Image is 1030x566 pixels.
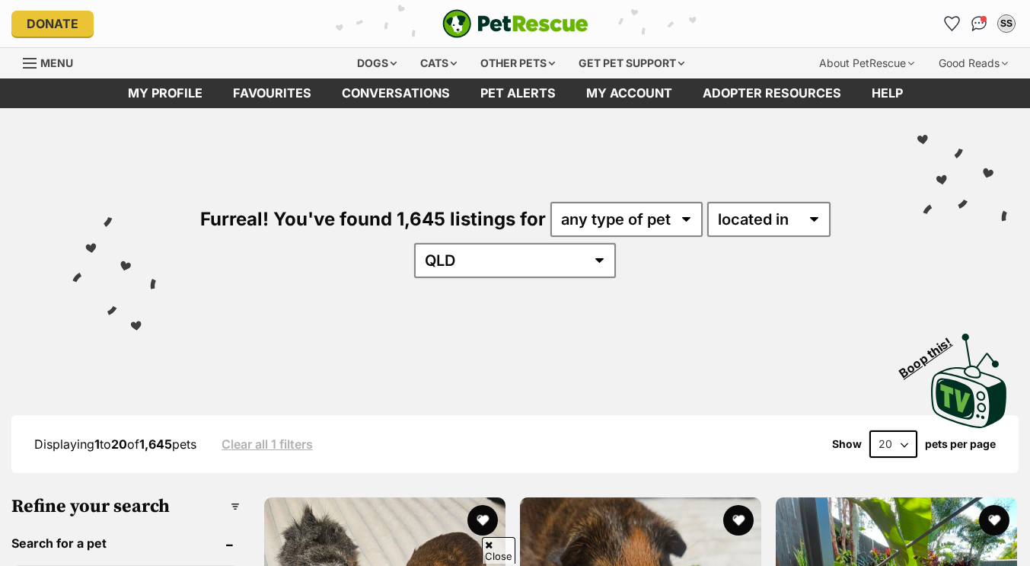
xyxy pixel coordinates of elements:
a: Conversations [967,11,991,36]
a: Menu [23,48,84,75]
a: Pet alerts [465,78,571,108]
button: My account [994,11,1019,36]
span: Menu [40,56,73,69]
button: favourite [467,505,498,536]
span: Displaying to of pets [34,436,196,452]
a: Favourites [218,78,327,108]
a: Adopter resources [687,78,856,108]
span: Furreal! You've found 1,645 listings for [200,208,546,230]
div: Other pets [470,48,566,78]
img: logo-e224e6f780fb5917bec1dbf3a21bbac754714ae5b6737aabdf751b685950b380.svg [442,9,588,38]
header: Search for a pet [11,536,240,550]
img: chat-41dd97257d64d25036548639549fe6c8038ab92f7586957e7f3b1b290dea8141.svg [971,16,987,31]
a: Favourites [939,11,964,36]
div: Good Reads [928,48,1019,78]
a: Clear all 1 filters [222,437,313,451]
strong: 20 [111,436,127,452]
div: Get pet support [568,48,695,78]
img: PetRescue TV logo [931,334,1007,428]
a: Help [856,78,918,108]
div: Dogs [346,48,407,78]
div: Cats [410,48,467,78]
label: pets per page [925,438,996,450]
h3: Refine your search [11,496,240,517]
a: Donate [11,11,94,37]
a: Boop this! [931,320,1007,431]
strong: 1 [94,436,100,452]
strong: 1,645 [139,436,172,452]
iframe: Help Scout Beacon - Open [920,490,1000,536]
div: About PetRescue [808,48,925,78]
span: Close [482,537,515,564]
a: My profile [113,78,218,108]
a: My account [571,78,687,108]
a: conversations [327,78,465,108]
span: Show [832,438,862,450]
button: favourite [723,505,754,536]
div: SS [999,16,1014,31]
ul: Account quick links [939,11,1019,36]
span: Boop this! [897,325,967,380]
a: PetRescue [442,9,588,38]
